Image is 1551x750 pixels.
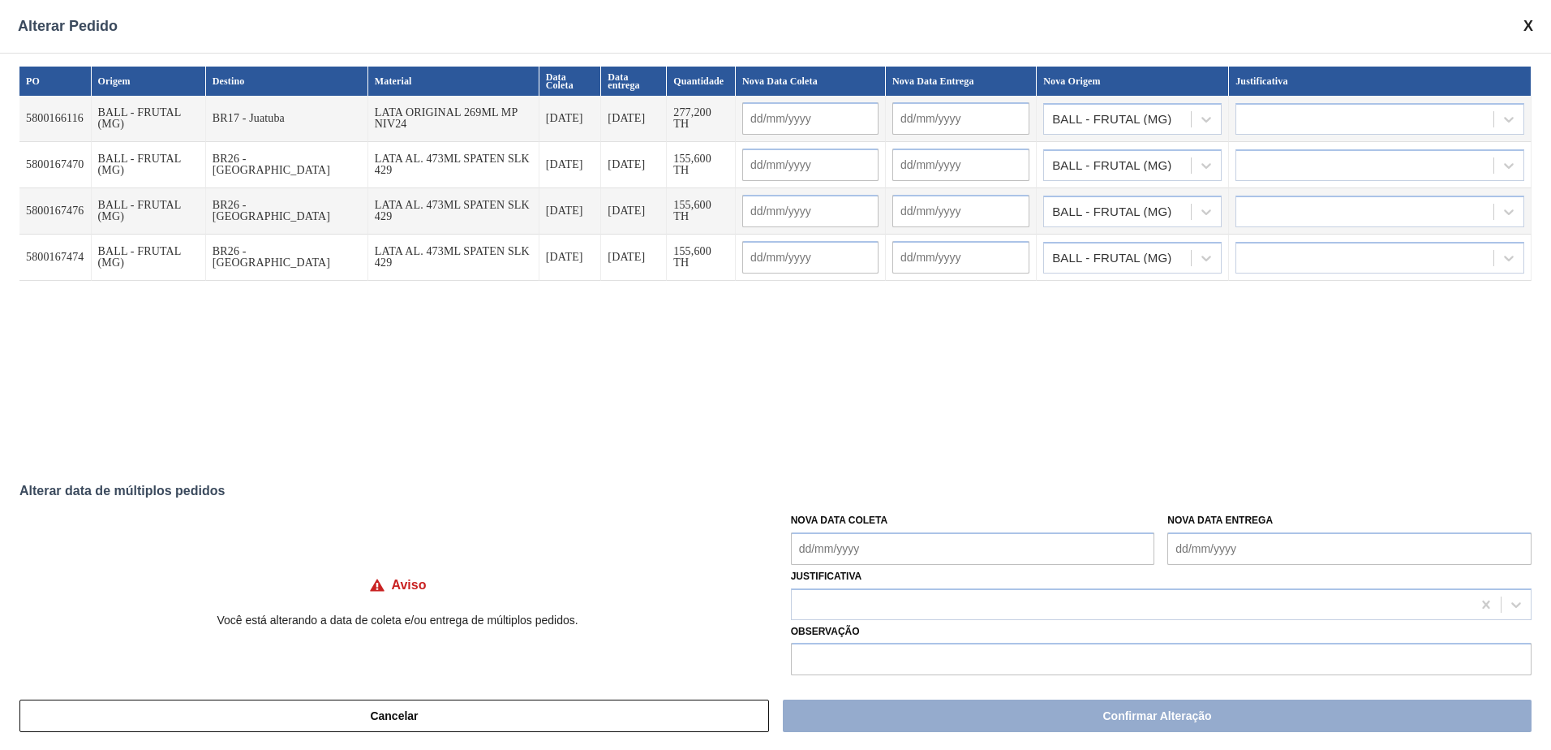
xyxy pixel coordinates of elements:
[791,620,1532,644] label: Observação
[19,614,775,627] p: Você está alterando a data de coleta e/ou entrega de múltiplos pedidos.
[1052,114,1171,125] div: BALL - FRUTAL (MG)
[667,142,736,188] td: 155,600 TH
[368,67,539,96] th: Material
[19,142,92,188] td: 5800167470
[539,96,602,142] td: [DATE]
[19,96,92,142] td: 5800166116
[667,67,736,96] th: Quantidade
[92,188,206,235] td: BALL - FRUTAL (MG)
[206,96,368,142] td: BR17 - Juatuba
[1052,206,1171,218] div: BALL - FRUTAL (MG)
[1037,67,1229,96] th: Nova Origem
[539,235,602,281] td: [DATE]
[742,241,879,274] input: dd/mm/yyyy
[742,149,879,181] input: dd/mm/yyyy
[892,195,1029,227] input: dd/mm/yyyy
[1052,160,1171,171] div: BALL - FRUTAL (MG)
[368,188,539,235] td: LATA AL. 473ML SPATEN SLK 429
[1229,67,1532,96] th: Justificativa
[1052,252,1171,264] div: BALL - FRUTAL (MG)
[92,96,206,142] td: BALL - FRUTAL (MG)
[1167,515,1273,526] label: Nova Data Entrega
[601,96,667,142] td: [DATE]
[92,142,206,188] td: BALL - FRUTAL (MG)
[206,235,368,281] td: BR26 - [GEOGRAPHIC_DATA]
[392,578,427,593] h4: Aviso
[601,188,667,235] td: [DATE]
[368,142,539,188] td: LATA AL. 473ML SPATEN SLK 429
[206,142,368,188] td: BR26 - [GEOGRAPHIC_DATA]
[791,515,888,526] label: Nova Data Coleta
[18,18,118,35] span: Alterar Pedido
[539,142,602,188] td: [DATE]
[206,188,368,235] td: BR26 - [GEOGRAPHIC_DATA]
[539,67,602,96] th: Data Coleta
[892,149,1029,181] input: dd/mm/yyyy
[1167,532,1532,565] input: dd/mm/yyyy
[206,67,368,96] th: Destino
[601,67,667,96] th: Data entrega
[368,235,539,281] td: LATA AL. 473ML SPATEN SLK 429
[742,195,879,227] input: dd/mm/yyyy
[601,235,667,281] td: [DATE]
[736,67,886,96] th: Nova Data Coleta
[742,102,879,135] input: dd/mm/yyyy
[886,67,1037,96] th: Nova Data Entrega
[19,67,92,96] th: PO
[601,142,667,188] td: [DATE]
[667,235,736,281] td: 155,600 TH
[791,532,1155,565] input: dd/mm/yyyy
[667,96,736,142] td: 277,200 TH
[19,700,769,732] button: Cancelar
[892,102,1029,135] input: dd/mm/yyyy
[368,96,539,142] td: LATA ORIGINAL 269ML MP NIV24
[667,188,736,235] td: 155,600 TH
[19,484,1532,498] div: Alterar data de múltiplos pedidos
[791,571,862,582] label: Justificativa
[892,241,1029,274] input: dd/mm/yyyy
[92,67,206,96] th: Origem
[19,235,92,281] td: 5800167474
[19,188,92,235] td: 5800167476
[539,188,602,235] td: [DATE]
[92,235,206,281] td: BALL - FRUTAL (MG)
